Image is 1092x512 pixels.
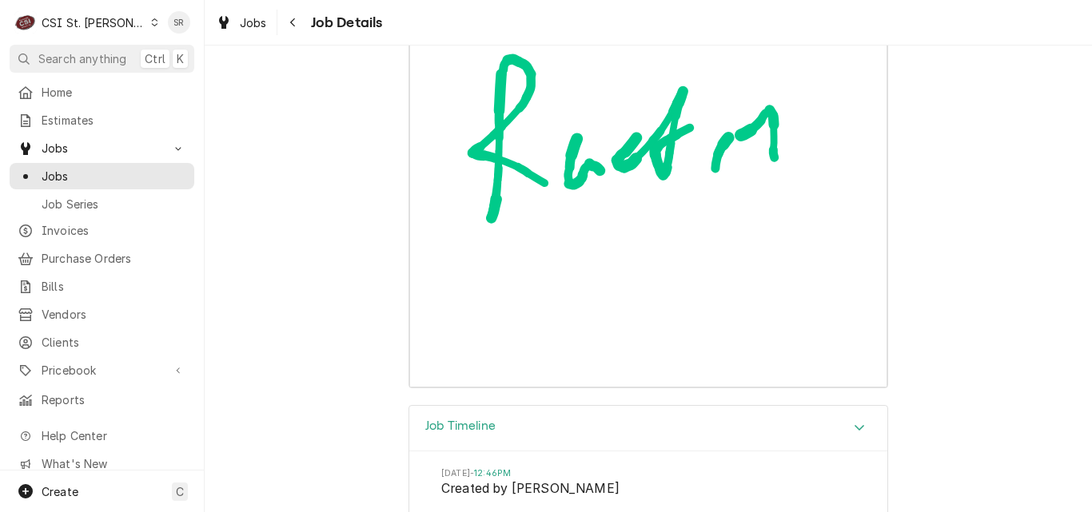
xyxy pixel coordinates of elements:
a: Go to What's New [10,450,194,477]
span: Job Series [42,196,186,212]
a: Invoices [10,217,194,244]
a: Jobs [209,10,273,36]
div: Stephani Roth's Avatar [168,11,190,34]
a: Estimates [10,107,194,133]
span: Event String [441,479,855,502]
span: Jobs [42,168,186,185]
h3: Job Timeline [425,419,496,434]
a: Go to Jobs [10,135,194,161]
a: Vendors [10,301,194,327]
button: Search anythingCtrlK [10,45,194,73]
div: C [14,11,37,34]
a: Clients [10,329,194,355]
span: Jobs [42,140,162,157]
div: Accordion Header [409,406,887,451]
span: C [176,483,184,500]
span: Invoices [42,222,186,239]
span: Create [42,485,78,498]
button: Navigate back [281,10,306,35]
span: Purchase Orders [42,250,186,267]
span: Bills [42,278,186,295]
a: Purchase Orders [10,245,194,272]
span: Help Center [42,427,185,444]
div: CSI St. [PERSON_NAME] [42,14,145,31]
img: Signature [442,25,855,353]
a: Jobs [10,163,194,189]
a: Home [10,79,194,105]
span: K [177,50,184,67]
span: Jobs [240,14,267,31]
a: Job Series [10,191,194,217]
span: Ctrl [145,50,165,67]
a: Go to Help Center [10,423,194,449]
span: Pricebook [42,362,162,379]
em: 12:46PM [474,468,511,478]
span: Estimates [42,112,186,129]
span: Home [42,84,186,101]
span: Job Details [306,12,383,34]
span: Clients [42,334,186,351]
div: CSI St. Louis's Avatar [14,11,37,34]
a: Reports [10,387,194,413]
span: Search anything [38,50,126,67]
span: Vendors [42,306,186,323]
div: SR [168,11,190,34]
a: Bills [10,273,194,300]
span: Timestamp [441,467,855,480]
span: What's New [42,455,185,472]
span: Reports [42,391,186,408]
a: Go to Pricebook [10,357,194,383]
button: Accordion Details Expand Trigger [409,406,887,451]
